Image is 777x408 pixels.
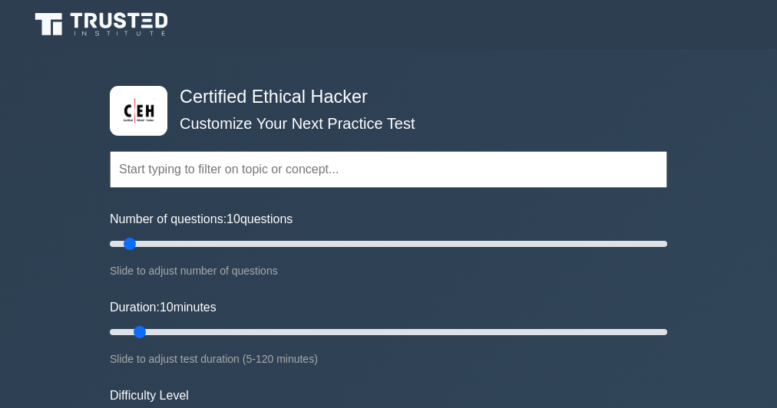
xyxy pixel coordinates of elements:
input: Start typing to filter on topic or concept... [110,151,667,188]
h4: Certified Ethical Hacker [174,86,592,107]
div: Slide to adjust number of questions [110,262,667,280]
div: Slide to adjust test duration (5-120 minutes) [110,350,667,368]
span: 10 [226,212,240,225]
span: 10 [160,301,174,314]
label: Number of questions: questions [110,210,293,229]
label: Difficulty Level [110,387,189,405]
label: Duration: minutes [110,298,217,317]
